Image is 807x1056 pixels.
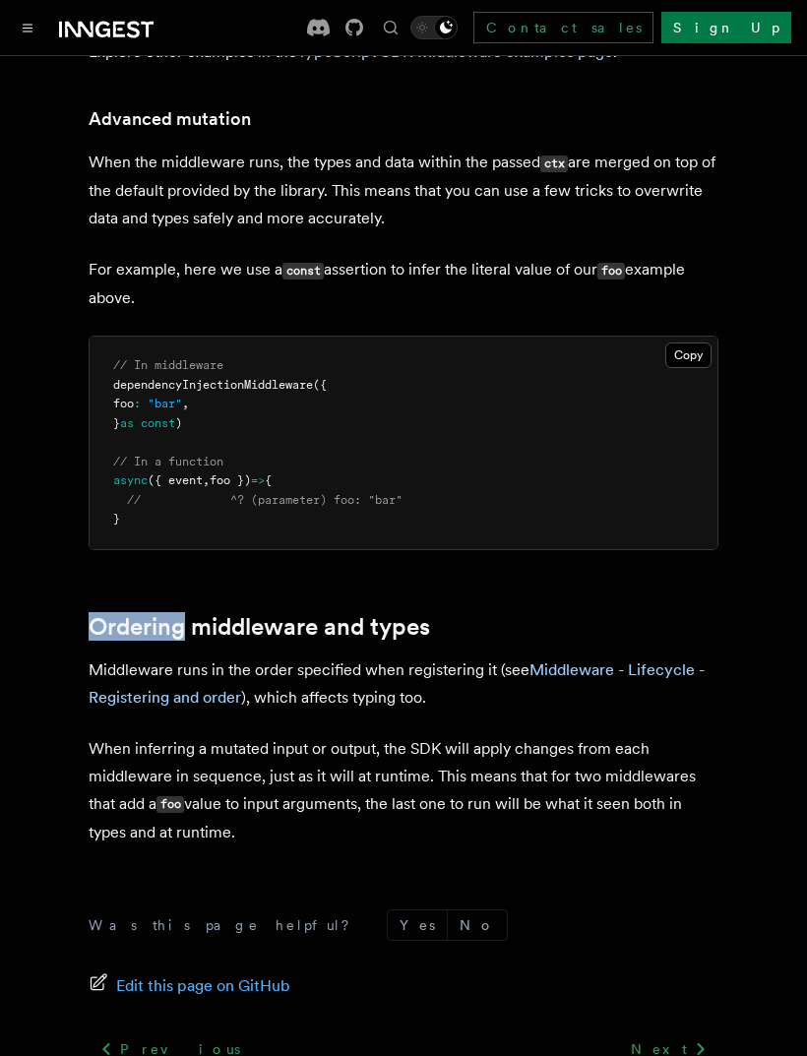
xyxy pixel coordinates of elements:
a: Contact sales [473,12,653,43]
span: } [113,416,120,430]
a: Edit this page on GitHub [89,972,290,1000]
span: as [120,416,134,430]
span: foo }) [210,473,251,487]
span: const [141,416,175,430]
a: Ordering middleware and types [89,613,430,641]
a: Sign Up [661,12,791,43]
code: foo [156,796,184,813]
span: foo [113,397,134,410]
button: Yes [388,910,447,940]
a: Advanced mutation [89,105,251,133]
span: { [265,473,272,487]
code: ctx [540,155,568,172]
span: ({ [313,378,327,392]
p: Was this page helpful? [89,915,363,935]
span: async [113,473,148,487]
button: Toggle dark mode [410,16,458,39]
span: : [134,397,141,410]
span: // In a function [113,455,223,468]
code: const [282,263,324,280]
p: Middleware runs in the order specified when registering it (see ), which affects typing too. [89,656,718,712]
span: // ^? (parameter) foo: "bar" [127,493,403,507]
code: foo [597,263,625,280]
span: , [182,397,189,410]
a: Middleware - Lifecycle - Registering and order [89,660,705,707]
span: // In middleware [113,358,223,372]
span: Edit this page on GitHub [116,972,290,1000]
button: Toggle navigation [16,16,39,39]
p: When inferring a mutated input or output, the SDK will apply changes from each middleware in sequ... [89,735,718,846]
span: ({ event [148,473,203,487]
button: No [448,910,507,940]
p: For example, here we use a assertion to infer the literal value of our example above. [89,256,718,312]
button: Find something... [379,16,403,39]
span: dependencyInjectionMiddleware [113,378,313,392]
p: When the middleware runs, the types and data within the passed are merged on top of the default p... [89,149,718,232]
span: "bar" [148,397,182,410]
button: Copy [665,342,712,368]
span: ) [175,416,182,430]
span: => [251,473,265,487]
span: } [113,512,120,526]
span: , [203,473,210,487]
